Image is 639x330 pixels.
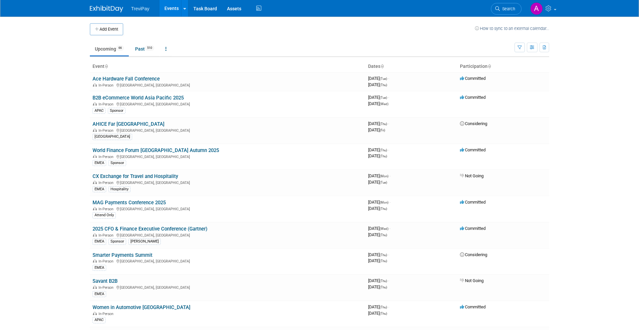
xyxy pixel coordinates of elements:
[460,76,486,81] span: Committed
[491,3,522,15] a: Search
[368,121,389,126] span: [DATE]
[368,95,389,100] span: [DATE]
[93,206,363,211] div: [GEOGRAPHIC_DATA], [GEOGRAPHIC_DATA]
[93,83,97,86] img: In-Person Event
[93,312,97,315] img: In-Person Event
[368,200,390,205] span: [DATE]
[389,200,390,205] span: -
[457,61,549,72] th: Participation
[488,64,491,69] a: Sort by Participation Type
[380,253,387,257] span: (Thu)
[368,101,388,106] span: [DATE]
[93,181,97,184] img: In-Person Event
[388,278,389,283] span: -
[93,258,363,263] div: [GEOGRAPHIC_DATA], [GEOGRAPHIC_DATA]
[93,147,219,153] a: World Finance Forum [GEOGRAPHIC_DATA] Autumn 2025
[99,83,115,87] span: In-Person
[388,76,389,81] span: -
[93,317,106,323] div: APAC
[460,226,486,231] span: Committed
[460,95,486,100] span: Committed
[368,284,387,289] span: [DATE]
[99,233,115,238] span: In-Person
[116,46,124,51] span: 66
[99,207,115,211] span: In-Person
[128,239,161,245] div: [PERSON_NAME]
[105,64,108,69] a: Sort by Event Name
[368,180,387,185] span: [DATE]
[93,101,363,106] div: [GEOGRAPHIC_DATA], [GEOGRAPHIC_DATA]
[380,181,387,184] span: (Tue)
[380,174,388,178] span: (Mon)
[93,232,363,238] div: [GEOGRAPHIC_DATA], [GEOGRAPHIC_DATA]
[93,121,164,127] a: AHICE Far [GEOGRAPHIC_DATA]
[368,232,387,237] span: [DATE]
[460,252,487,257] span: Considering
[368,76,389,81] span: [DATE]
[380,201,388,204] span: (Mon)
[131,6,149,11] span: TreviPay
[389,173,390,178] span: -
[90,6,123,12] img: ExhibitDay
[388,252,389,257] span: -
[93,239,106,245] div: EMEA
[368,147,389,152] span: [DATE]
[368,153,387,158] span: [DATE]
[389,226,390,231] span: -
[93,76,160,82] a: Ace Hardware Fall Conference
[380,233,387,237] span: (Thu)
[380,148,387,152] span: (Thu)
[368,311,387,316] span: [DATE]
[475,26,549,31] a: How to sync to an external calendar...
[93,155,97,158] img: In-Person Event
[93,207,97,210] img: In-Person Event
[93,160,106,166] div: EMEA
[93,265,106,271] div: EMEA
[368,252,389,257] span: [DATE]
[93,186,106,192] div: EMEA
[368,82,387,87] span: [DATE]
[90,23,123,35] button: Add Event
[93,284,363,290] div: [GEOGRAPHIC_DATA], [GEOGRAPHIC_DATA]
[380,227,388,231] span: (Wed)
[460,121,487,126] span: Considering
[90,61,365,72] th: Event
[93,127,363,133] div: [GEOGRAPHIC_DATA], [GEOGRAPHIC_DATA]
[368,127,385,132] span: [DATE]
[99,259,115,263] span: In-Person
[388,304,389,309] span: -
[93,252,152,258] a: Smarter Payments Summit
[388,121,389,126] span: -
[368,278,389,283] span: [DATE]
[380,96,387,99] span: (Tue)
[368,258,387,263] span: [DATE]
[380,102,388,106] span: (Wed)
[93,233,97,237] img: In-Person Event
[460,200,486,205] span: Committed
[380,77,387,81] span: (Tue)
[388,95,389,100] span: -
[93,291,106,297] div: EMEA
[108,186,130,192] div: Hospitality
[380,154,387,158] span: (Thu)
[93,212,116,218] div: Attend Only
[93,180,363,185] div: [GEOGRAPHIC_DATA], [GEOGRAPHIC_DATA]
[145,46,154,51] span: 510
[99,102,115,106] span: In-Person
[108,239,126,245] div: Sponsor
[380,285,387,289] span: (Thu)
[93,108,106,114] div: APAC
[530,2,543,15] img: Andy Duong
[99,181,115,185] span: In-Person
[380,279,387,283] span: (Thu)
[93,134,132,140] div: [GEOGRAPHIC_DATA]
[93,95,184,101] a: B2B eCommerce World Asia Pacific 2025
[93,128,97,132] img: In-Person Event
[108,160,126,166] div: Sponsor
[108,108,125,114] div: Sponsor
[388,147,389,152] span: -
[460,173,484,178] span: Not Going
[380,128,385,132] span: (Fri)
[99,155,115,159] span: In-Person
[99,128,115,133] span: In-Person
